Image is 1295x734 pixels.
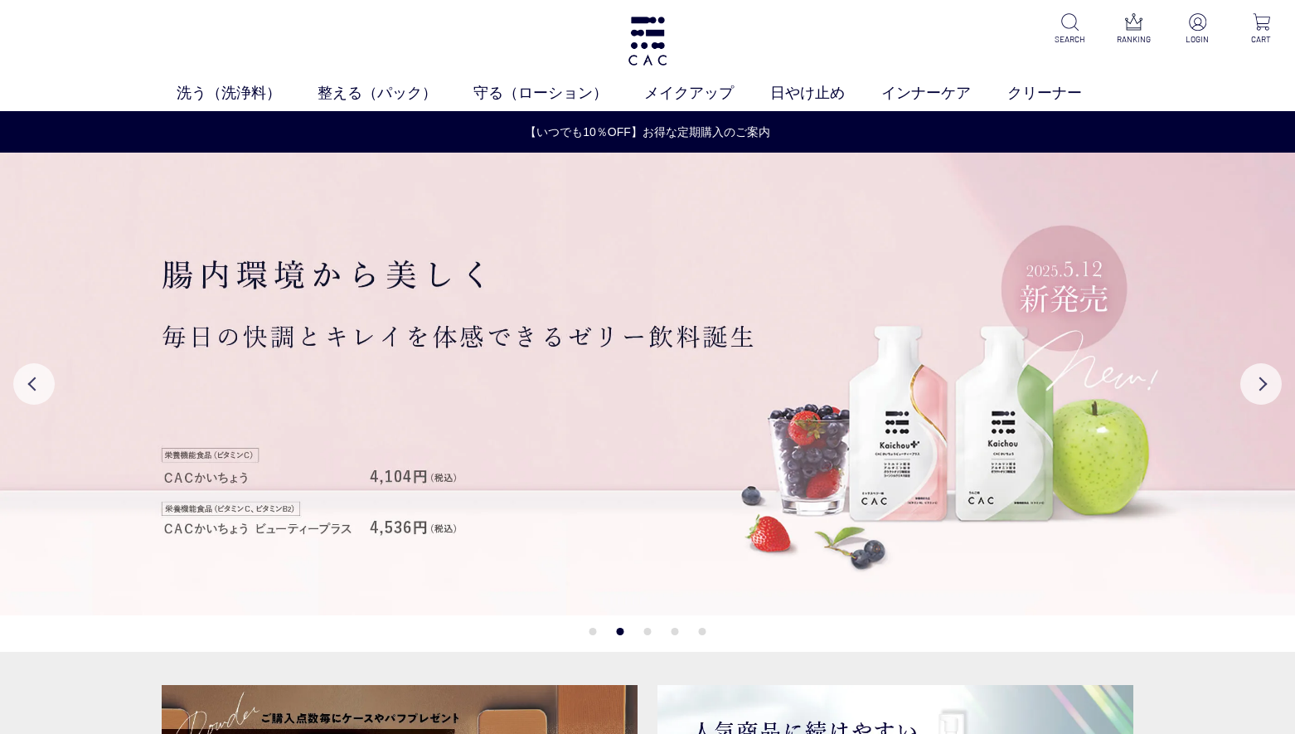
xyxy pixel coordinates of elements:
[881,82,1007,104] a: インナーケア
[770,82,881,104] a: 日やけ止め
[473,82,644,104] a: 守る（ローション）
[1050,13,1090,46] a: SEARCH
[626,17,669,66] img: logo
[644,82,770,104] a: メイクアップ
[644,628,652,635] button: 3 of 5
[1241,33,1282,46] p: CART
[1240,363,1282,405] button: Next
[1241,13,1282,46] a: CART
[318,82,473,104] a: 整える（パック）
[177,82,318,104] a: 洗う（洗浄料）
[1007,82,1118,104] a: クリーナー
[13,363,55,405] button: Previous
[589,628,597,635] button: 1 of 5
[1113,33,1154,46] p: RANKING
[1,124,1294,141] a: 【いつでも10％OFF】お得な定期購入のご案内
[1050,33,1090,46] p: SEARCH
[617,628,624,635] button: 2 of 5
[672,628,679,635] button: 4 of 5
[1177,13,1218,46] a: LOGIN
[699,628,706,635] button: 5 of 5
[1177,33,1218,46] p: LOGIN
[1113,13,1154,46] a: RANKING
